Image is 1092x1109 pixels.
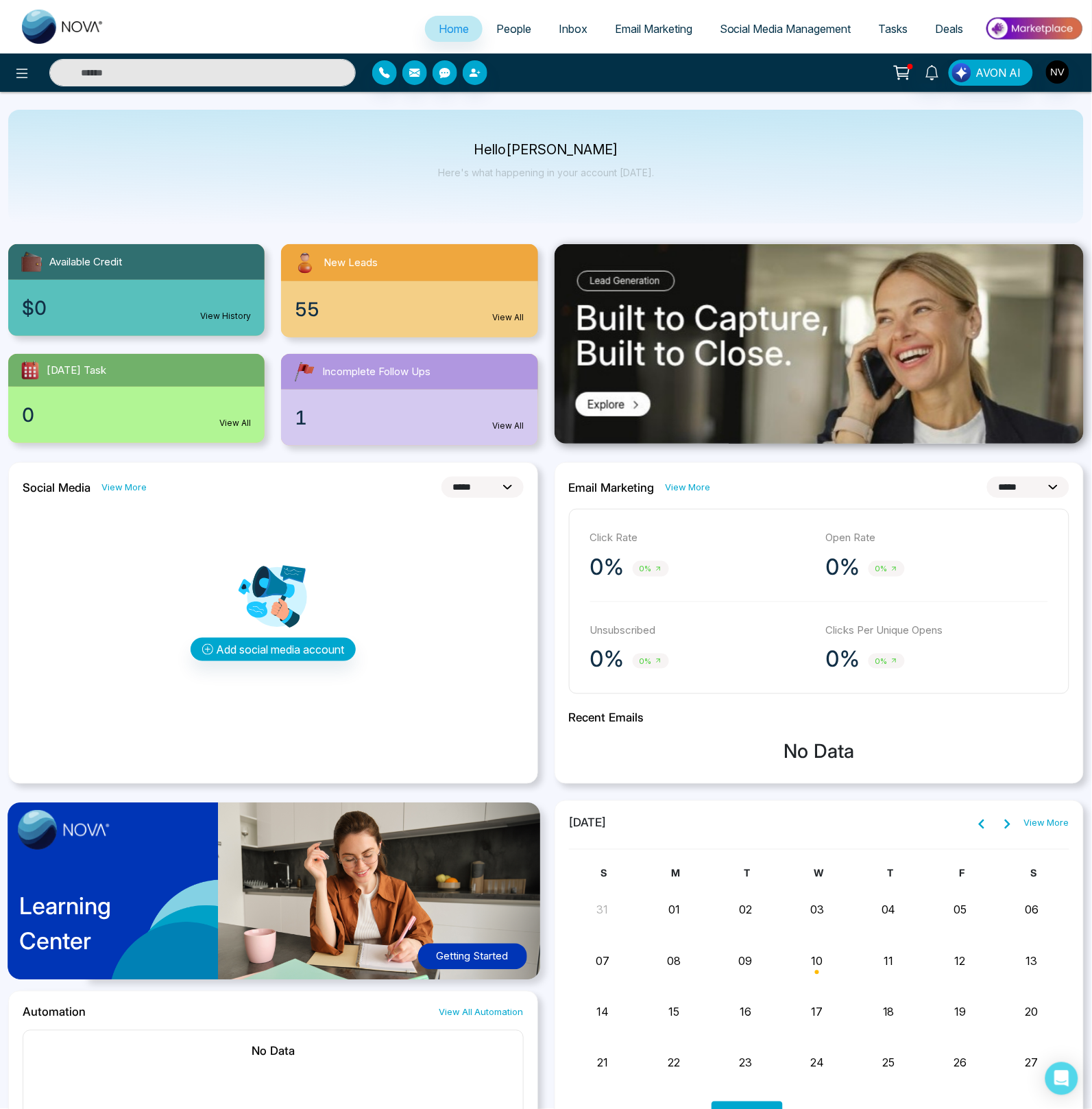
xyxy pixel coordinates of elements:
img: followUps.svg [292,359,317,384]
p: Learning Center [19,889,111,959]
button: 11 [884,953,894,970]
a: Inbox [545,16,601,42]
span: 0% [869,654,905,669]
button: AVON AI [949,60,1033,86]
a: View More [1024,817,1069,831]
p: Hello [PERSON_NAME] [438,144,654,156]
button: 05 [954,902,967,918]
h3: No Data [569,741,1070,764]
span: Incomplete Follow Ups [322,364,430,380]
span: Available Credit [49,254,122,270]
p: Unsubscribed [590,623,812,639]
p: 0% [826,553,860,581]
button: 22 [668,1055,681,1071]
a: View More [666,481,711,494]
span: S [1031,868,1037,879]
span: S [601,868,607,879]
p: Click Rate [590,530,812,546]
button: 08 [668,953,681,970]
img: image [18,810,110,850]
span: Deals [936,22,964,36]
a: View History [200,310,251,322]
button: 01 [668,902,680,918]
a: People [483,16,545,42]
h2: No Data [37,1045,509,1058]
button: 12 [955,953,966,970]
span: New Leads [324,255,378,271]
span: AVON AI [976,64,1021,81]
span: W [814,868,824,879]
p: Here's what happening in your account [DATE]. [438,167,654,178]
a: Home [425,16,483,42]
button: 18 [883,1004,895,1021]
h2: Recent Emails [569,711,1070,724]
button: 02 [739,902,752,918]
a: View All [493,420,524,432]
h2: Automation [23,1005,86,1019]
button: 21 [597,1055,608,1071]
span: Home [439,22,469,36]
button: 16 [740,1004,751,1021]
img: Analytics png [239,562,307,631]
img: Market-place.gif [984,13,1084,44]
span: T [744,868,751,879]
button: 31 [597,902,609,918]
img: Lead Flow [952,63,971,82]
span: M [671,868,680,879]
button: 20 [1026,1004,1039,1021]
a: View More [101,481,147,494]
a: Email Marketing [601,16,706,42]
a: Deals [922,16,978,42]
h2: Social Media [23,481,90,494]
p: 0% [590,645,624,673]
img: availableCredit.svg [19,250,44,274]
span: Inbox [559,22,587,36]
span: [DATE] [569,815,607,833]
span: 0% [633,561,669,577]
span: [DATE] Task [47,363,106,379]
button: 19 [954,1004,966,1021]
a: LearningCenterGetting Started [8,800,538,992]
p: Clicks Per Unique Opens [826,623,1048,639]
button: 17 [812,1004,823,1021]
span: People [496,22,531,36]
h2: Email Marketing [569,481,655,494]
span: 0% [633,654,669,669]
button: 24 [810,1055,824,1071]
button: 23 [739,1055,752,1071]
a: Social Media Management [706,16,865,42]
span: 0 [22,401,34,429]
img: Nova CRM Logo [22,10,104,44]
button: 15 [669,1004,680,1021]
button: 06 [1025,902,1039,918]
img: newLeads.svg [292,250,318,276]
img: home-learning-center.png [1,796,557,997]
button: 25 [883,1055,895,1071]
a: View All Automation [439,1006,524,1019]
span: Tasks [879,22,908,36]
button: Add social media account [191,638,356,661]
span: 0% [869,561,905,577]
span: F [960,868,965,879]
img: User Avatar [1046,60,1069,84]
span: T [888,868,894,879]
a: New Leads55View All [273,244,546,337]
img: . [555,244,1084,444]
a: View All [219,417,251,429]
button: 04 [882,902,896,918]
span: Email Marketing [615,22,692,36]
button: 09 [739,953,753,970]
button: Getting Started [418,944,527,970]
a: Tasks [865,16,922,42]
button: 26 [954,1055,967,1071]
button: 03 [810,902,824,918]
a: View All [493,311,524,324]
p: Open Rate [826,530,1048,546]
a: Incomplete Follow Ups1View All [273,354,546,446]
button: 13 [1026,953,1038,970]
p: 0% [826,645,860,673]
span: 1 [295,403,307,432]
p: 0% [590,553,624,581]
button: 27 [1026,1055,1039,1071]
span: $0 [22,294,47,322]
